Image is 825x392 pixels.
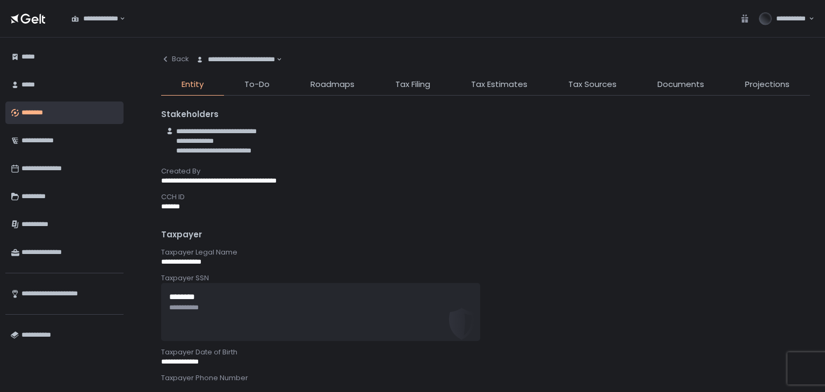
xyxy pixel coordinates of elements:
[161,108,810,121] div: Stakeholders
[161,166,810,176] div: Created By
[161,248,810,257] div: Taxpayer Legal Name
[395,78,430,91] span: Tax Filing
[161,54,189,64] div: Back
[161,48,189,70] button: Back
[161,192,810,202] div: CCH ID
[244,78,270,91] span: To-Do
[161,373,810,383] div: Taxpayer Phone Number
[745,78,790,91] span: Projections
[161,229,810,241] div: Taxpayer
[182,78,204,91] span: Entity
[118,13,119,24] input: Search for option
[161,273,810,283] div: Taxpayer SSN
[471,78,527,91] span: Tax Estimates
[657,78,704,91] span: Documents
[161,347,810,357] div: Taxpayer Date of Birth
[568,78,617,91] span: Tax Sources
[310,78,354,91] span: Roadmaps
[189,48,282,71] div: Search for option
[64,8,125,30] div: Search for option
